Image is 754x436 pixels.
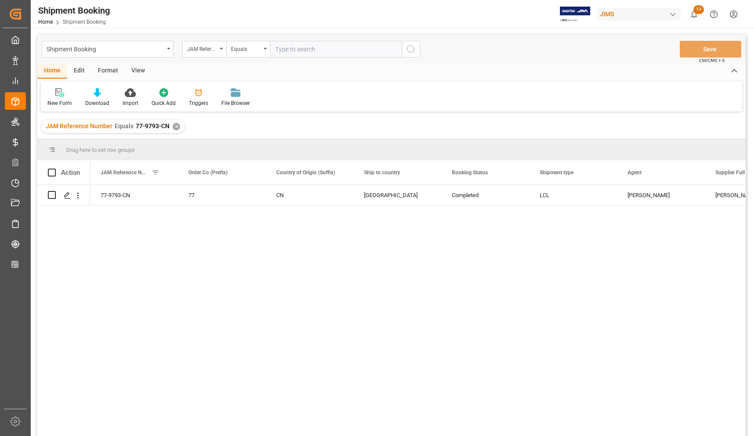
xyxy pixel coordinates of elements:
[364,169,400,176] span: Ship to country
[188,169,227,176] span: Order Co (Prefix)
[67,64,91,79] div: Edit
[704,4,724,24] button: Help Center
[560,7,590,22] img: Exertis%20JAM%20-%20Email%20Logo.jpg_1722504956.jpg
[540,169,574,176] span: Shipment type
[47,99,72,107] div: New Form
[91,64,125,79] div: Format
[628,169,642,176] span: Agent
[42,41,173,58] button: open menu
[37,64,67,79] div: Home
[46,123,112,130] span: JAM Reference Number
[187,43,217,53] div: JAM Reference Number
[136,123,170,130] span: 77-9793-CN
[596,8,681,21] div: JIMS
[123,99,138,107] div: Import
[221,99,250,107] div: File Browser
[699,57,725,64] span: Ctrl/CMD + S
[38,19,53,25] a: Home
[61,169,80,177] div: Action
[628,185,694,205] div: [PERSON_NAME]
[693,5,704,14] span: 13
[270,41,402,58] input: Type to search
[90,185,178,205] div: 77-9793-CN
[188,185,255,205] div: 77
[37,185,90,205] div: Press SPACE to select this row.
[596,6,684,22] button: JIMS
[115,123,133,130] span: Equals
[226,41,270,58] button: open menu
[231,43,261,53] div: Equals
[189,99,208,107] div: Triggers
[680,41,741,58] button: Save
[452,185,519,205] div: Completed
[173,123,180,130] div: ✕
[276,169,335,176] span: Country of Origin (Suffix)
[452,169,488,176] span: Booking Status
[402,41,420,58] button: search button
[152,99,176,107] div: Quick Add
[182,41,226,58] button: open menu
[364,185,431,205] div: [GEOGRAPHIC_DATA]
[66,147,135,153] span: Drag here to set row groups
[85,99,109,107] div: Download
[38,4,110,17] div: Shipment Booking
[101,169,148,176] span: JAM Reference Number
[125,64,152,79] div: View
[684,4,704,24] button: show 13 new notifications
[540,185,606,205] div: LCL
[47,43,164,54] div: Shipment Booking
[276,185,343,205] div: CN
